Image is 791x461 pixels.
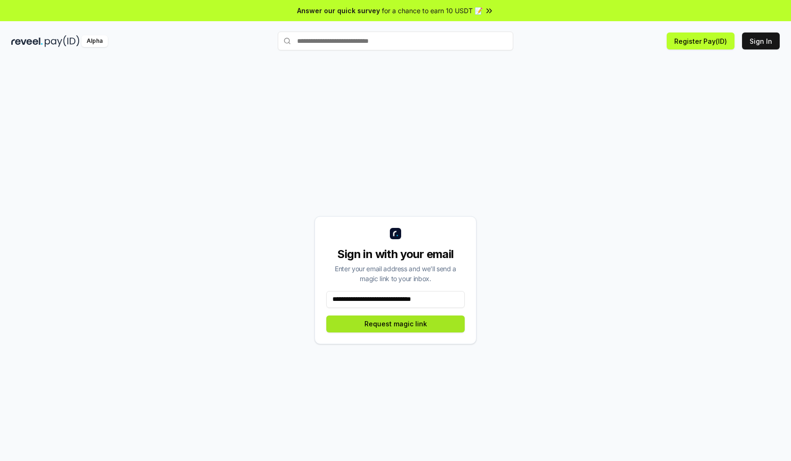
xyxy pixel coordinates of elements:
span: Answer our quick survey [297,6,380,16]
span: for a chance to earn 10 USDT 📝 [382,6,483,16]
button: Register Pay(ID) [667,32,734,49]
div: Sign in with your email [326,247,465,262]
div: Enter your email address and we’ll send a magic link to your inbox. [326,264,465,283]
img: pay_id [45,35,80,47]
img: logo_small [390,228,401,239]
img: reveel_dark [11,35,43,47]
div: Alpha [81,35,108,47]
button: Request magic link [326,315,465,332]
button: Sign In [742,32,780,49]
